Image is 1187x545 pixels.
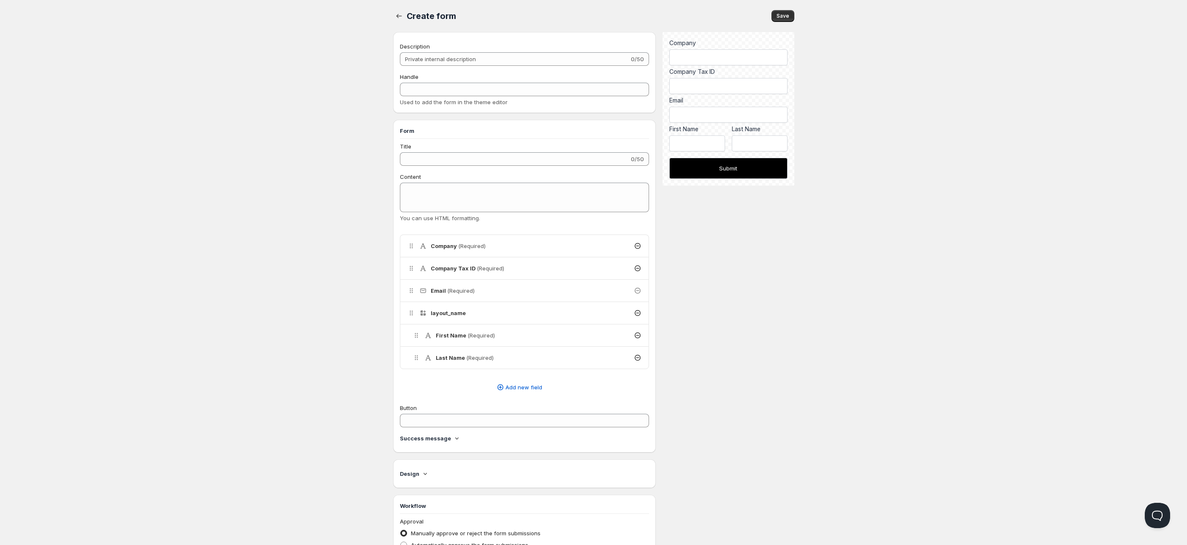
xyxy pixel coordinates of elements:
[431,242,486,250] h4: Company
[477,265,504,272] span: (Required)
[467,332,495,339] span: (Required)
[447,287,475,294] span: (Required)
[395,380,644,394] button: Add new field
[400,469,419,478] h4: Design
[400,215,480,221] span: You can use HTML formatting.
[669,67,787,76] label: Company Tax ID
[669,125,725,133] label: First Name
[458,243,486,249] span: (Required)
[436,353,494,362] h4: Last Name
[400,518,424,525] span: Approval
[669,39,787,47] label: Company
[431,286,475,295] h4: Email
[407,11,456,21] span: Create form
[400,173,421,180] span: Content
[771,10,794,22] button: Save
[669,158,787,179] button: Submit
[431,309,466,317] h4: layout_name
[732,125,788,133] label: Last Name
[400,52,630,66] input: Private internal description
[466,354,494,361] span: (Required)
[400,43,430,50] span: Description
[400,127,649,135] h3: Form
[431,264,504,272] h4: Company Tax ID
[1145,503,1170,528] iframe: Help Scout Beacon - Open
[400,434,451,442] h4: Success message
[669,96,787,105] div: Email
[400,405,417,411] span: Button
[400,99,508,105] span: Used to add the form in the theme editor
[411,530,541,537] span: Manually approve or reject the form submissions
[400,502,649,510] h3: Workflow
[400,73,418,80] span: Handle
[436,331,495,340] h4: First Name
[400,143,411,150] span: Title
[505,383,542,391] span: Add new field
[777,13,789,19] span: Save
